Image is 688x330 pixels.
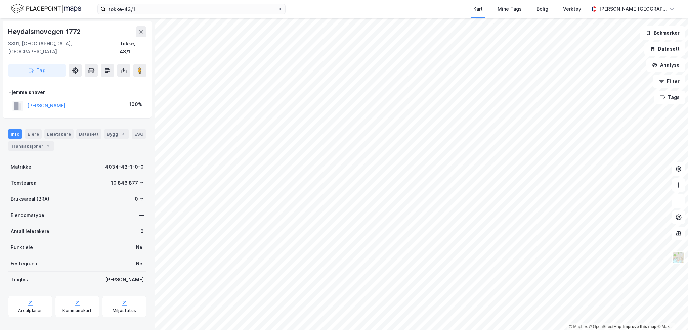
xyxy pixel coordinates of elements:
a: Mapbox [569,324,588,329]
div: 10 846 877 ㎡ [111,179,144,187]
button: Filter [653,75,685,88]
div: Eiere [25,129,42,139]
div: Info [8,129,22,139]
img: Z [672,251,685,264]
div: 4034-43-1-0-0 [105,163,144,171]
div: Arealplaner [18,308,42,313]
div: Bolig [536,5,548,13]
div: Tomteareal [11,179,38,187]
div: 100% [129,100,142,108]
div: Høydalsmovegen 1772 [8,26,82,37]
div: Kommunekart [62,308,92,313]
a: OpenStreetMap [589,324,621,329]
div: Punktleie [11,243,33,251]
input: Søk på adresse, matrikkel, gårdeiere, leietakere eller personer [106,4,277,14]
button: Datasett [644,42,685,56]
div: Tokke, 43/1 [120,40,146,56]
div: Verktøy [563,5,581,13]
div: Festegrunn [11,260,37,268]
div: Bygg [104,129,129,139]
a: Improve this map [623,324,656,329]
img: logo.f888ab2527a4732fd821a326f86c7f29.svg [11,3,81,15]
div: Miljøstatus [113,308,136,313]
div: Kontrollprogram for chat [654,298,688,330]
div: Nei [136,243,144,251]
button: Bokmerker [640,26,685,40]
div: Matrikkel [11,163,33,171]
div: 3891, [GEOGRAPHIC_DATA], [GEOGRAPHIC_DATA] [8,40,120,56]
iframe: Chat Widget [654,298,688,330]
button: Tag [8,64,66,77]
div: 0 ㎡ [135,195,144,203]
div: [PERSON_NAME][GEOGRAPHIC_DATA] [599,5,666,13]
div: Transaksjoner [8,141,54,151]
div: 3 [120,131,126,137]
div: 0 [140,227,144,235]
div: Mine Tags [498,5,522,13]
div: 2 [45,143,51,149]
div: Eiendomstype [11,211,44,219]
div: Kart [473,5,483,13]
div: Tinglyst [11,276,30,284]
div: ESG [132,129,146,139]
div: — [139,211,144,219]
div: Datasett [76,129,101,139]
div: [PERSON_NAME] [105,276,144,284]
div: Antall leietakere [11,227,49,235]
div: Hjemmelshaver [8,88,146,96]
div: Leietakere [44,129,74,139]
button: Tags [654,91,685,104]
div: Bruksareal (BRA) [11,195,49,203]
button: Analyse [646,58,685,72]
div: Nei [136,260,144,268]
